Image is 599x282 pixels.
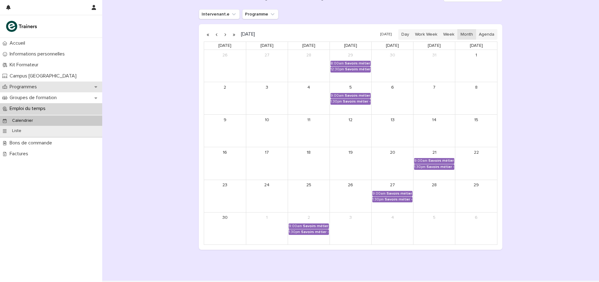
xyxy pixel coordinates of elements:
button: Agenda [476,29,497,40]
a: November 8, 2025 [471,82,481,92]
td: October 26, 2025 [204,50,246,82]
a: November 21, 2025 [429,148,439,157]
a: December 5, 2025 [429,213,439,223]
td: November 21, 2025 [413,147,455,180]
td: November 18, 2025 [288,147,330,180]
td: October 31, 2025 [413,50,455,82]
a: November 15, 2025 [471,115,481,125]
td: November 20, 2025 [372,147,413,180]
a: November 13, 2025 [387,115,397,125]
td: November 22, 2025 [455,147,497,180]
a: Wednesday [343,42,358,50]
p: Campus [GEOGRAPHIC_DATA] [7,73,81,79]
button: Next year [230,29,238,39]
td: November 30, 2025 [204,212,246,245]
div: Savoirs métier - Organisation et gestion des interventions quotidiennes [428,159,454,163]
button: Next month [221,29,230,39]
td: December 2, 2025 [288,212,330,245]
a: November 17, 2025 [262,148,272,157]
td: November 1, 2025 [455,50,497,82]
a: October 28, 2025 [304,50,314,60]
a: November 11, 2025 [304,115,314,125]
a: November 10, 2025 [262,115,272,125]
a: November 20, 2025 [387,148,397,157]
div: 1:30pm [289,230,300,234]
a: November 14, 2025 [429,115,439,125]
a: November 30, 2025 [220,213,230,223]
div: Savoirs métier - Organisation et gestion des interventions quotidiennes [426,165,454,169]
a: December 1, 2025 [262,213,272,223]
td: October 29, 2025 [330,50,371,82]
td: November 3, 2025 [246,82,288,115]
td: November 24, 2025 [246,180,288,212]
td: November 5, 2025 [330,82,371,115]
p: Programmes [7,84,42,90]
td: November 6, 2025 [372,82,413,115]
a: Sunday [217,42,233,50]
a: Thursday [385,42,400,50]
div: 9:00am [372,192,386,196]
td: November 2, 2025 [204,82,246,115]
div: 12:30pm [330,67,344,72]
p: Kit Formateur [7,62,43,68]
button: Month [457,29,476,40]
a: December 4, 2025 [387,213,397,223]
div: Savoirs métier - Organisation et gestion des interventions quotidiennes [345,61,371,66]
div: 1:30pm [330,99,342,104]
a: October 27, 2025 [262,50,272,60]
a: November 5, 2025 [346,82,356,92]
a: Monday [259,42,275,50]
td: November 8, 2025 [455,82,497,115]
td: November 13, 2025 [372,115,413,147]
a: November 24, 2025 [262,180,272,190]
a: November 19, 2025 [346,148,356,157]
div: Savoirs métier - Organisation et gestion des interventions quotidiennes [345,94,371,98]
div: 9:00am [330,94,344,98]
td: November 10, 2025 [246,115,288,147]
div: 8:00am [330,61,344,66]
button: Day [398,29,412,40]
div: 9:00am [414,159,427,163]
div: 9:00am [289,224,302,228]
a: November 12, 2025 [346,115,356,125]
p: Calendrier [7,118,38,123]
td: November 25, 2025 [288,180,330,212]
td: November 12, 2025 [330,115,371,147]
td: November 15, 2025 [455,115,497,147]
button: Programme [242,9,278,19]
td: November 14, 2025 [413,115,455,147]
td: November 19, 2025 [330,147,371,180]
a: November 28, 2025 [429,180,439,190]
td: November 16, 2025 [204,147,246,180]
td: December 6, 2025 [455,212,497,245]
a: November 6, 2025 [387,82,397,92]
a: November 27, 2025 [387,180,397,190]
td: October 30, 2025 [372,50,413,82]
a: November 29, 2025 [471,180,481,190]
a: December 3, 2025 [346,213,356,223]
img: K0CqGN7SDeD6s4JG8KQk [5,20,39,33]
a: October 29, 2025 [346,50,356,60]
h2: [DATE] [238,32,255,37]
button: Intervenant.e [199,9,240,19]
a: November 1, 2025 [471,50,481,60]
div: Savoirs métier - Organisation et gestion des interventions quotidiennes [303,224,329,228]
td: December 3, 2025 [330,212,371,245]
p: Bons de commande [7,140,57,146]
button: Week [440,29,457,40]
td: October 28, 2025 [288,50,330,82]
a: November 22, 2025 [471,148,481,157]
td: November 23, 2025 [204,180,246,212]
div: 1:30pm [372,197,384,202]
button: Work Week [412,29,440,40]
a: October 30, 2025 [387,50,397,60]
div: Savoirs métier - Organisation et gestion des interventions quotidiennes [343,99,371,104]
div: Savoirs métier - Organisation et gestion des interventions quotidiennes [387,192,413,196]
a: December 6, 2025 [471,213,481,223]
a: November 2, 2025 [220,82,230,92]
a: Tuesday [301,42,317,50]
p: Informations personnelles [7,51,70,57]
button: [DATE] [377,30,395,39]
p: Accueil [7,40,30,46]
a: November 4, 2025 [304,82,314,92]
